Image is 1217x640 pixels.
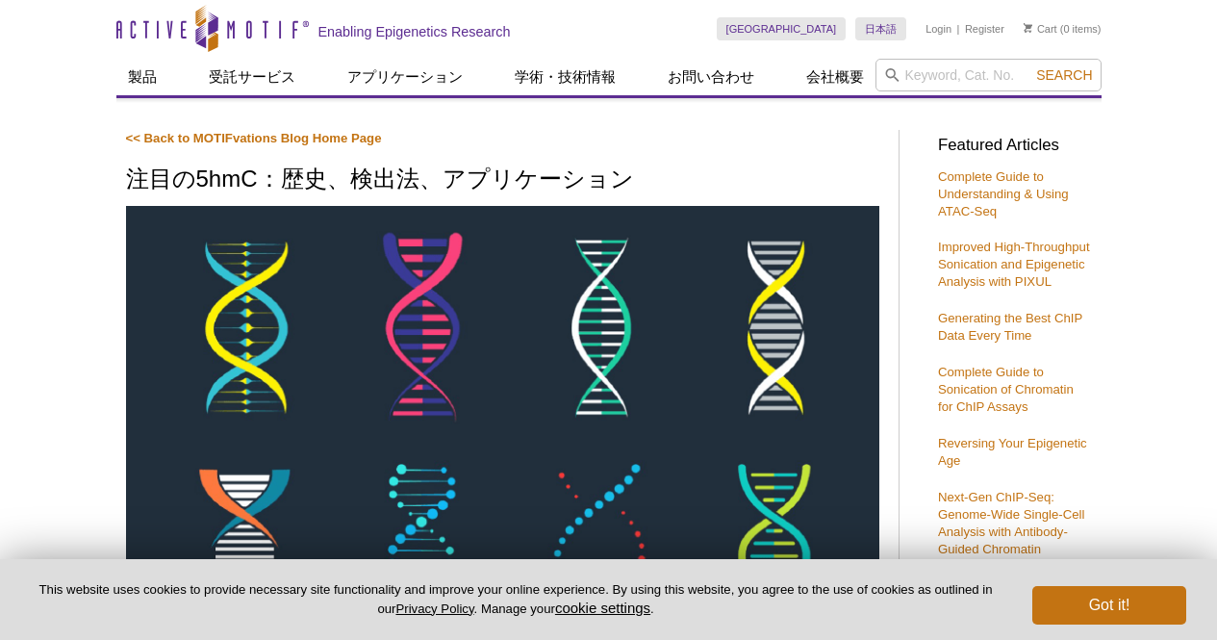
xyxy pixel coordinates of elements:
[957,17,960,40] li: |
[938,490,1084,574] a: Next-Gen ChIP-Seq: Genome-Wide Single-Cell Analysis with Antibody-Guided Chromatin Tagmentation M...
[555,600,650,616] button: cookie settings
[938,365,1074,414] a: Complete Guide to Sonication of Chromatin for ChIP Assays
[1032,586,1186,625] button: Got it!
[875,59,1102,91] input: Keyword, Cat. No.
[126,166,879,194] h1: 注目の5hmC：歴史、検出法、アプリケーション
[503,59,627,95] a: 学術・技術情報
[925,22,951,36] a: Login
[126,131,382,145] a: << Back to MOTIFvations Blog Home Page
[717,17,847,40] a: [GEOGRAPHIC_DATA]
[938,240,1090,289] a: Improved High-Throughput Sonication and Epigenetic Analysis with PIXUL
[1024,17,1102,40] li: (0 items)
[938,311,1082,343] a: Generating the Best ChIP Data Every Time
[1024,23,1032,33] img: Your Cart
[31,581,1001,618] p: This website uses cookies to provide necessary site functionality and improve your online experie...
[395,602,473,616] a: Privacy Policy
[318,23,511,40] h2: Enabling Epigenetics Research
[1030,66,1098,84] button: Search
[965,22,1004,36] a: Register
[1024,22,1057,36] a: Cart
[336,59,474,95] a: アプリケーション
[938,138,1092,154] h3: Featured Articles
[656,59,766,95] a: お問い合わせ
[1036,67,1092,83] span: Search
[938,436,1087,468] a: Reversing Your Epigenetic Age
[197,59,307,95] a: 受託サービス
[855,17,906,40] a: 日本語
[938,169,1069,218] a: Complete Guide to Understanding & Using ATAC-Seq
[116,59,168,95] a: 製品
[795,59,875,95] a: 会社概要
